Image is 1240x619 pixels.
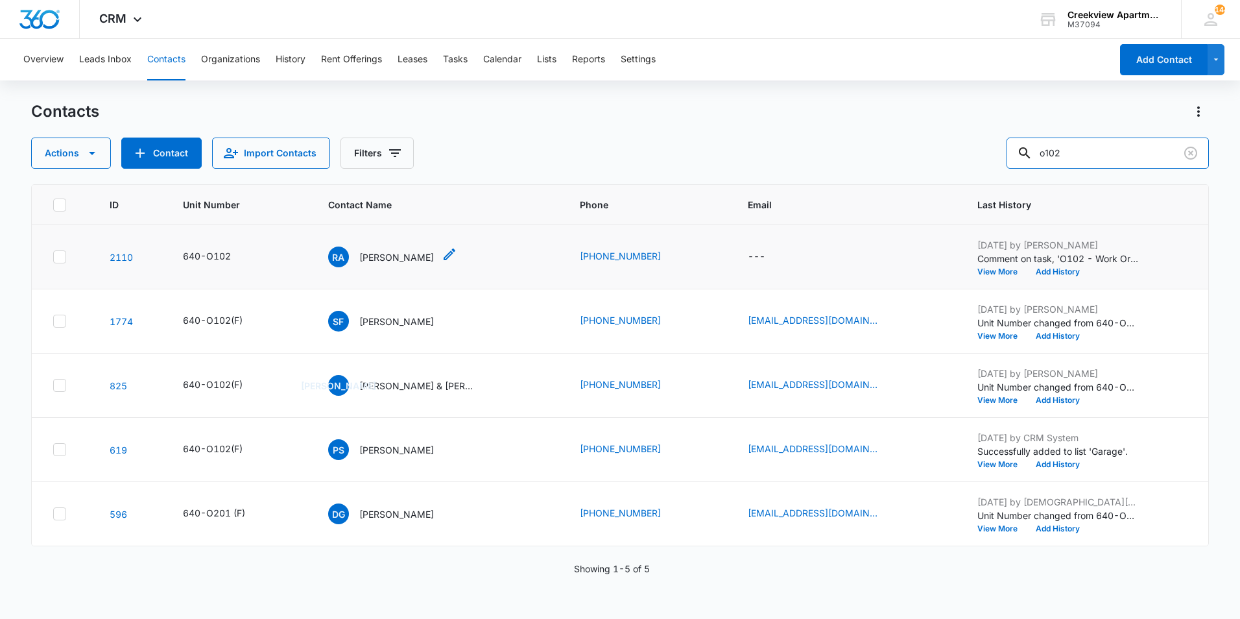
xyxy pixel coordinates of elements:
[580,249,661,263] a: [PHONE_NUMBER]
[183,506,245,520] div: 640-O201 (F)
[183,442,266,457] div: Unit Number - 640-O102(F) - Select to Edit Field
[359,507,434,521] p: [PERSON_NAME]
[580,249,684,265] div: Phone - (970) 559-7522 - Select to Edit Field
[183,249,231,263] div: 640-O102
[328,439,457,460] div: Contact Name - Patricia Sprague - Select to Edit Field
[212,138,330,169] button: Import Contacts
[398,39,427,80] button: Leases
[977,380,1139,394] p: Unit Number changed from 640-O102 to 640-O102(F).
[276,39,305,80] button: History
[183,442,243,455] div: 640-O102(F)
[1180,143,1201,164] button: Clear
[147,39,185,80] button: Contacts
[328,439,349,460] span: PS
[1027,268,1089,276] button: Add History
[580,378,684,393] div: Phone - (720) 518-3512 - Select to Edit Field
[183,313,266,329] div: Unit Number - 640-O102(F) - Select to Edit Field
[340,138,414,169] button: Filters
[201,39,260,80] button: Organizations
[110,509,127,520] a: Navigate to contact details page for David Gayton
[23,39,64,80] button: Overview
[977,509,1139,522] p: Unit Number changed from 640-O201 to 640-O201 (F).
[1027,461,1089,468] button: Add History
[748,313,877,327] a: [EMAIL_ADDRESS][DOMAIN_NAME]
[580,442,684,457] div: Phone - (970) 397-4082 - Select to Edit Field
[443,39,468,80] button: Tasks
[1120,44,1208,75] button: Add Contact
[580,198,698,212] span: Phone
[1007,138,1209,169] input: Search Contacts
[977,525,1027,533] button: View More
[328,247,457,267] div: Contact Name - Roman Avila - Select to Edit Field
[328,247,349,267] span: RA
[359,250,434,264] p: [PERSON_NAME]
[977,367,1139,380] p: [DATE] by [PERSON_NAME]
[1027,332,1089,340] button: Add History
[328,375,349,396] span: [PERSON_NAME]
[359,379,476,393] p: [PERSON_NAME] & [PERSON_NAME] (F)
[359,315,434,328] p: [PERSON_NAME]
[977,332,1027,340] button: View More
[321,39,382,80] button: Rent Offerings
[580,506,661,520] a: [PHONE_NUMBER]
[748,198,927,212] span: Email
[110,444,127,455] a: Navigate to contact details page for Patricia Sprague
[977,252,1139,265] p: Comment on task, 'O102 - Work Order' "Replaced smoke alarm with new "
[183,249,254,265] div: Unit Number - 640-O102 - Select to Edit Field
[977,316,1139,330] p: Unit Number changed from 640-O102 to 640-O102(F).
[977,444,1139,458] p: Successfully added to list 'Garage'.
[183,378,243,391] div: 640-O102(F)
[110,380,127,391] a: Navigate to contact details page for Janet Aragones & Francisco Hidalgo (F)
[31,102,99,121] h1: Contacts
[748,442,901,457] div: Email - blackheartnoel321@gmail.com - Select to Edit Field
[748,313,901,329] div: Email - suzannefreehauf@gmail.com - Select to Edit Field
[748,249,789,265] div: Email - - Select to Edit Field
[183,506,268,522] div: Unit Number - 640-O201 (F) - Select to Edit Field
[483,39,521,80] button: Calendar
[580,313,684,329] div: Phone - (970) 218-0689 - Select to Edit Field
[1027,525,1089,533] button: Add History
[1067,10,1162,20] div: account name
[328,198,530,212] span: Contact Name
[537,39,556,80] button: Lists
[580,506,684,522] div: Phone - (720) 357-0664 - Select to Edit Field
[328,311,457,332] div: Contact Name - Suzanne Freehauf - Select to Edit Field
[110,316,133,327] a: Navigate to contact details page for Suzanne Freehauf
[183,313,243,327] div: 640-O102(F)
[748,442,877,455] a: [EMAIL_ADDRESS][DOMAIN_NAME]
[359,443,434,457] p: [PERSON_NAME]
[328,504,349,524] span: DG
[621,39,656,80] button: Settings
[183,198,297,212] span: Unit Number
[748,506,901,522] div: Email - alighnmentllc@gmail.com - Select to Edit Field
[748,506,877,520] a: [EMAIL_ADDRESS][DOMAIN_NAME]
[328,375,499,396] div: Contact Name - Janet Aragones & Francisco Hidalgo (F) - Select to Edit Field
[31,138,111,169] button: Actions
[121,138,202,169] button: Add Contact
[110,198,133,212] span: ID
[1188,101,1209,122] button: Actions
[99,12,126,25] span: CRM
[110,252,133,263] a: Navigate to contact details page for Roman Avila
[183,378,266,393] div: Unit Number - 640-O102(F) - Select to Edit Field
[328,504,457,524] div: Contact Name - David Gayton - Select to Edit Field
[328,311,349,332] span: SF
[748,378,877,391] a: [EMAIL_ADDRESS][DOMAIN_NAME]
[977,495,1139,509] p: [DATE] by [DEMOGRAPHIC_DATA][PERSON_NAME]
[977,238,1139,252] p: [DATE] by [PERSON_NAME]
[572,39,605,80] button: Reports
[574,562,650,576] p: Showing 1-5 of 5
[1215,5,1225,15] div: notifications count
[1215,5,1225,15] span: 144
[79,39,132,80] button: Leads Inbox
[748,249,765,265] div: ---
[977,268,1027,276] button: View More
[1027,396,1089,404] button: Add History
[977,198,1169,212] span: Last History
[977,302,1139,316] p: [DATE] by [PERSON_NAME]
[977,431,1139,444] p: [DATE] by CRM System
[580,378,661,391] a: [PHONE_NUMBER]
[580,442,661,455] a: [PHONE_NUMBER]
[1067,20,1162,29] div: account id
[977,461,1027,468] button: View More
